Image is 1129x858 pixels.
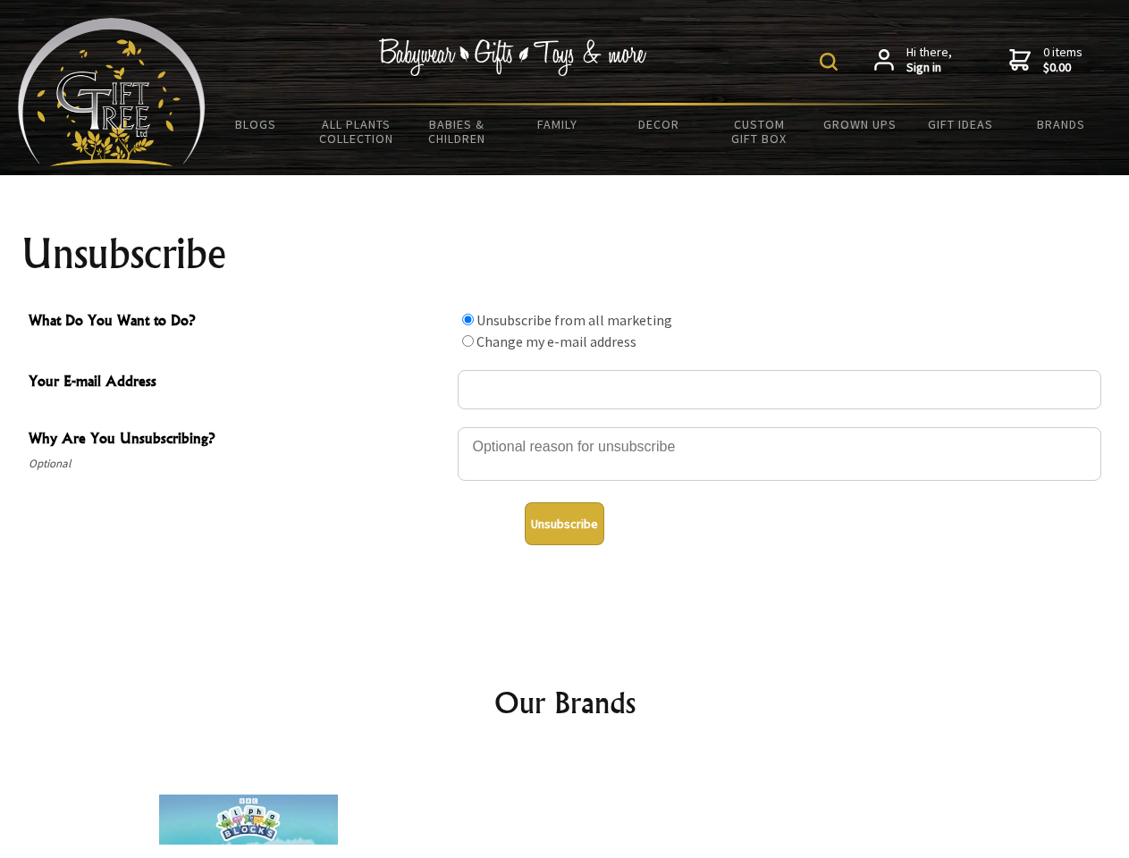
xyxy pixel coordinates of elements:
[379,38,647,76] img: Babywear - Gifts - Toys & more
[307,105,408,157] a: All Plants Collection
[1009,45,1083,76] a: 0 items$0.00
[476,332,636,350] label: Change my e-mail address
[18,18,206,166] img: Babyware - Gifts - Toys and more...
[906,45,952,76] span: Hi there,
[820,53,838,71] img: product search
[910,105,1011,143] a: Gift Ideas
[462,314,474,325] input: What Do You Want to Do?
[458,427,1101,481] textarea: Why Are You Unsubscribing?
[29,309,449,335] span: What Do You Want to Do?
[709,105,810,157] a: Custom Gift Box
[906,60,952,76] strong: Sign in
[206,105,307,143] a: BLOGS
[525,502,604,545] button: Unsubscribe
[1043,44,1083,76] span: 0 items
[458,370,1101,409] input: Your E-mail Address
[476,311,672,329] label: Unsubscribe from all marketing
[21,232,1108,275] h1: Unsubscribe
[809,105,910,143] a: Grown Ups
[874,45,952,76] a: Hi there,Sign in
[608,105,709,143] a: Decor
[29,427,449,453] span: Why Are You Unsubscribing?
[462,335,474,347] input: What Do You Want to Do?
[407,105,508,157] a: Babies & Children
[1011,105,1112,143] a: Brands
[508,105,609,143] a: Family
[36,681,1094,724] h2: Our Brands
[29,370,449,396] span: Your E-mail Address
[1043,60,1083,76] strong: $0.00
[29,453,449,475] span: Optional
